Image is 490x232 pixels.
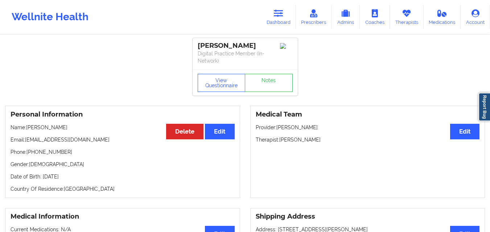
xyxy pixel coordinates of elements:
button: View Questionnaire [198,74,246,92]
p: Gender: [DEMOGRAPHIC_DATA] [11,161,235,168]
h3: Personal Information [11,110,235,119]
p: Therapist: [PERSON_NAME] [256,136,480,143]
a: Admins [332,5,360,29]
a: Notes [245,74,293,92]
p: Name: [PERSON_NAME] [11,124,235,131]
button: Edit [450,124,479,139]
img: Image%2Fplaceholer-image.png [280,43,293,49]
a: Dashboard [261,5,296,29]
button: Delete [166,124,203,139]
div: [PERSON_NAME] [198,42,293,50]
a: Prescribers [296,5,332,29]
p: Email: [EMAIL_ADDRESS][DOMAIN_NAME] [11,136,235,143]
a: Therapists [390,5,424,29]
p: Digital Practice Member (In-Network) [198,50,293,64]
p: Provider: [PERSON_NAME] [256,124,480,131]
p: Country Of Residence: [GEOGRAPHIC_DATA] [11,185,235,193]
p: Date of Birth: [DATE] [11,173,235,180]
button: Edit [205,124,234,139]
a: Account [461,5,490,29]
h3: Medical Team [256,110,480,119]
h3: Shipping Address [256,212,480,221]
a: Medications [424,5,461,29]
a: Coaches [360,5,390,29]
p: Phone: [PHONE_NUMBER] [11,148,235,156]
a: Report Bug [478,93,490,121]
h3: Medical Information [11,212,235,221]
